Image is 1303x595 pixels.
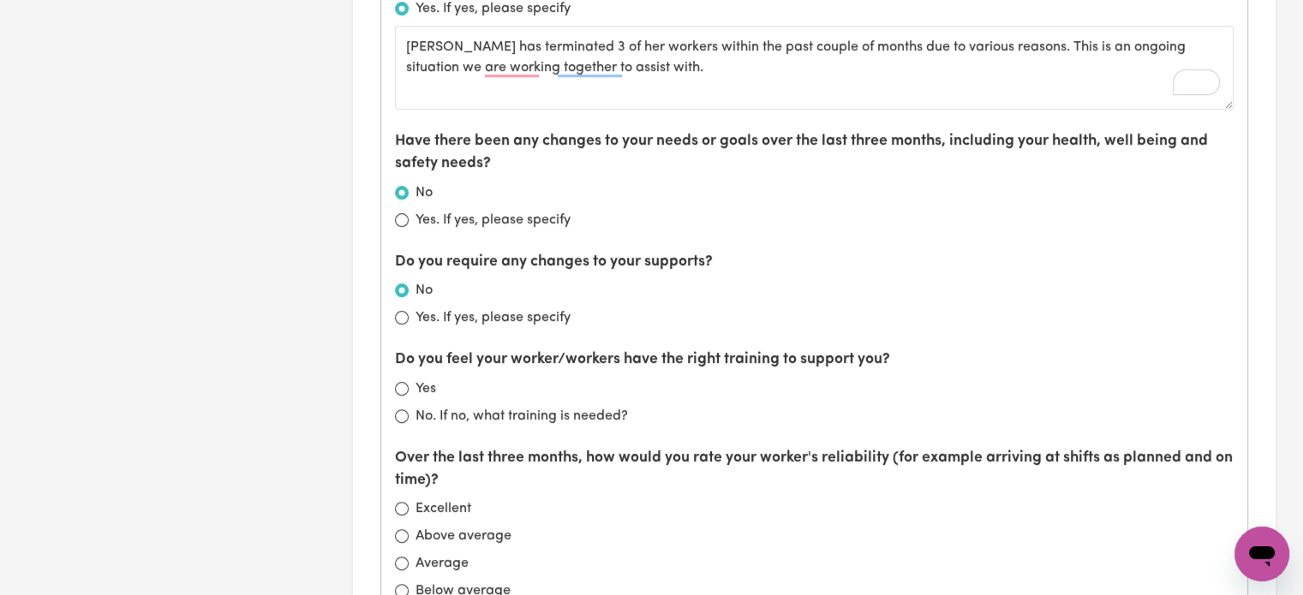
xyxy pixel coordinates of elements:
[395,348,890,371] label: Do you feel your worker/workers have the right training to support you?
[415,182,433,203] label: No
[415,498,471,519] label: Excellent
[415,307,571,328] label: Yes. If yes, please specify
[395,26,1234,110] textarea: To enrich screen reader interactions, please activate Accessibility in Grammarly extension settings
[415,210,571,230] label: Yes. If yes, please specify
[395,447,1234,492] label: Over the last three months, how would you rate your worker's reliability (for example arriving at...
[395,130,1234,176] label: Have there been any changes to your needs or goals over the last three months, including your hea...
[415,280,433,300] label: No
[415,378,436,399] label: Yes
[1234,527,1289,581] iframe: Button to launch messaging window
[395,251,713,273] label: Do you require any changes to your supports?
[415,553,469,574] label: Average
[415,526,511,546] label: Above average
[415,406,628,426] label: No. If no, what training is needed?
